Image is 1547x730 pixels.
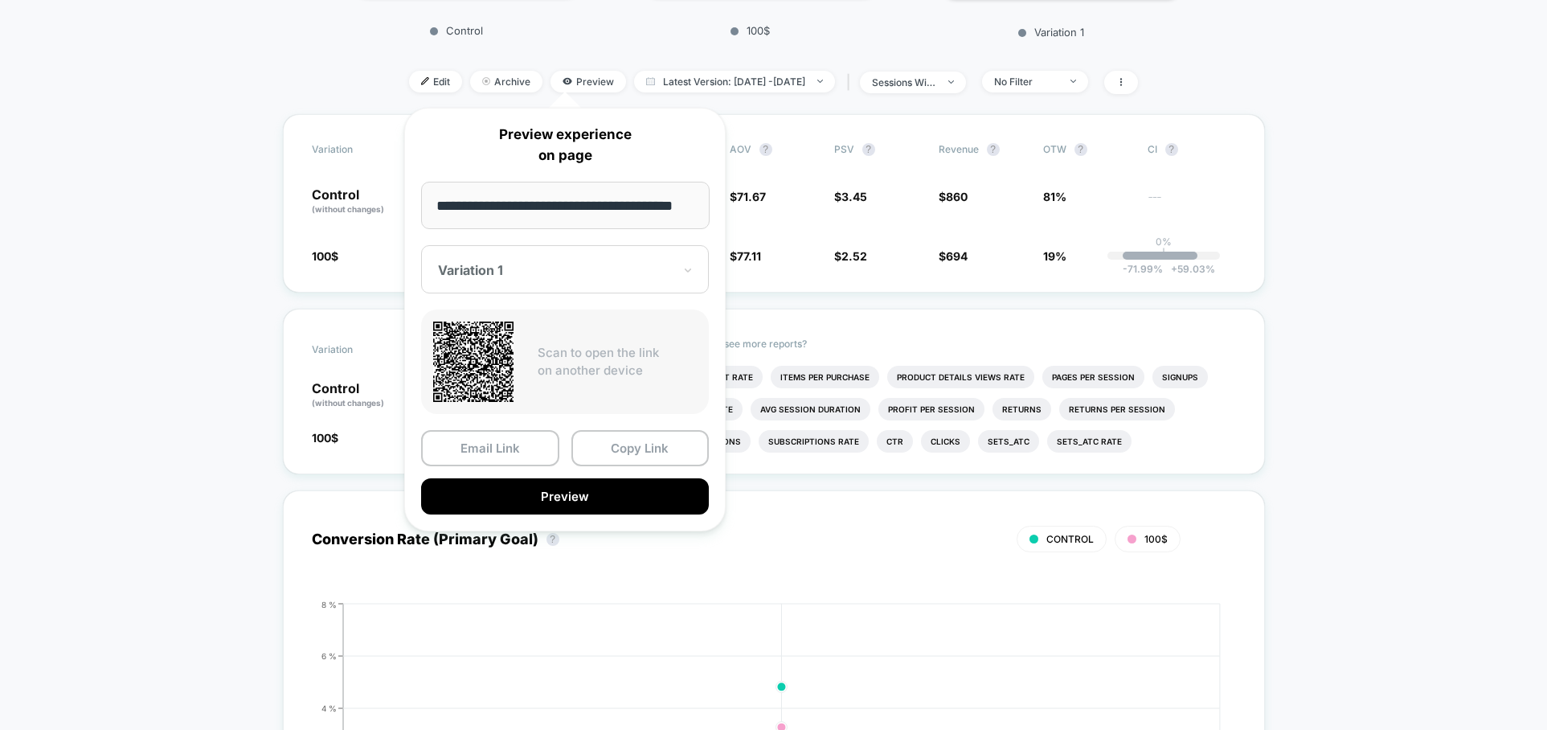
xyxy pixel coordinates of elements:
[946,190,968,203] span: 860
[312,188,400,215] p: Control
[843,71,860,94] span: |
[634,71,835,92] span: Latest Version: [DATE] - [DATE]
[421,430,559,466] button: Email Link
[939,143,979,155] span: Revenue
[312,398,384,408] span: (without changes)
[948,80,954,84] img: end
[646,77,655,85] img: calendar
[312,431,338,445] span: 100$
[632,24,869,37] p: 100$
[737,190,766,203] span: 71.67
[994,76,1058,88] div: No Filter
[987,143,1000,156] button: ?
[482,77,490,85] img: end
[946,249,968,263] span: 694
[1043,249,1066,263] span: 19%
[877,430,913,453] li: Ctr
[930,26,1173,39] p: Variation 1
[841,190,867,203] span: 3.45
[992,398,1051,420] li: Returns
[312,249,338,263] span: 100$
[817,80,823,83] img: end
[1144,533,1168,545] span: 100$
[862,143,875,156] button: ?
[834,190,867,203] span: $
[939,190,968,203] span: $
[312,204,384,214] span: (without changes)
[841,249,867,263] span: 2.52
[1171,263,1177,275] span: +
[834,143,854,155] span: PSV
[872,76,936,88] div: sessions with impression
[759,430,869,453] li: Subscriptions Rate
[421,125,709,166] p: Preview experience on page
[1152,366,1208,388] li: Signups
[409,71,462,92] span: Edit
[1070,80,1076,83] img: end
[1046,533,1094,545] span: CONTROL
[730,190,766,203] span: $
[1042,366,1144,388] li: Pages Per Session
[878,398,984,420] li: Profit Per Session
[1163,263,1215,275] span: 59.03 %
[834,249,867,263] span: $
[887,366,1034,388] li: Product Details Views Rate
[1047,430,1132,453] li: Sets_atc Rate
[1043,143,1132,156] span: OTW
[321,650,337,660] tspan: 6 %
[759,143,772,156] button: ?
[751,398,870,420] li: Avg Session Duration
[939,249,968,263] span: $
[312,382,413,409] p: Control
[737,249,761,263] span: 77.11
[1148,192,1236,215] span: ---
[312,143,400,156] span: Variation
[1156,236,1172,248] p: 0%
[550,71,626,92] span: Preview
[1162,248,1165,260] p: |
[730,249,761,263] span: $
[664,338,1235,350] p: Would like to see more reports?
[421,478,709,515] button: Preview
[342,24,571,37] p: Control
[771,366,879,388] li: Items Per Purchase
[1043,190,1066,203] span: 81%
[1074,143,1087,156] button: ?
[470,71,542,92] span: Archive
[571,430,710,466] button: Copy Link
[978,430,1039,453] li: Sets_atc
[312,338,400,362] span: Variation
[1123,263,1163,275] span: -71.99 %
[321,703,337,712] tspan: 4 %
[321,599,337,609] tspan: 8 %
[421,77,429,85] img: edit
[1148,143,1236,156] span: CI
[921,430,970,453] li: Clicks
[1059,398,1175,420] li: Returns Per Session
[538,344,697,380] p: Scan to open the link on another device
[1165,143,1178,156] button: ?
